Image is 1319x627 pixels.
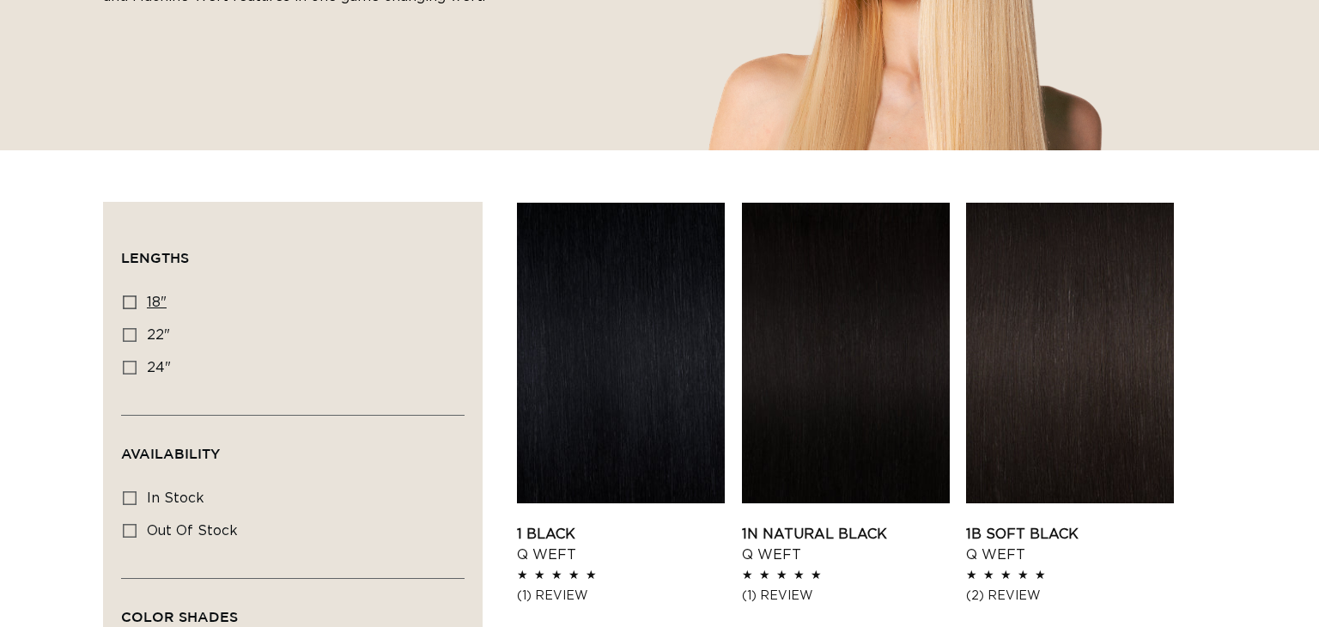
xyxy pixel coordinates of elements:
[121,446,220,461] span: Availability
[147,491,204,505] span: In stock
[121,609,238,624] span: Color Shades
[517,524,725,565] a: 1 Black Q Weft
[147,328,170,342] span: 22"
[147,524,238,538] span: Out of stock
[147,361,171,374] span: 24"
[121,250,189,265] span: Lengths
[147,295,167,309] span: 18"
[966,524,1174,565] a: 1B Soft Black Q Weft
[121,416,465,478] summary: Availability (0 selected)
[121,220,465,282] summary: Lengths (0 selected)
[742,524,950,565] a: 1N Natural Black Q Weft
